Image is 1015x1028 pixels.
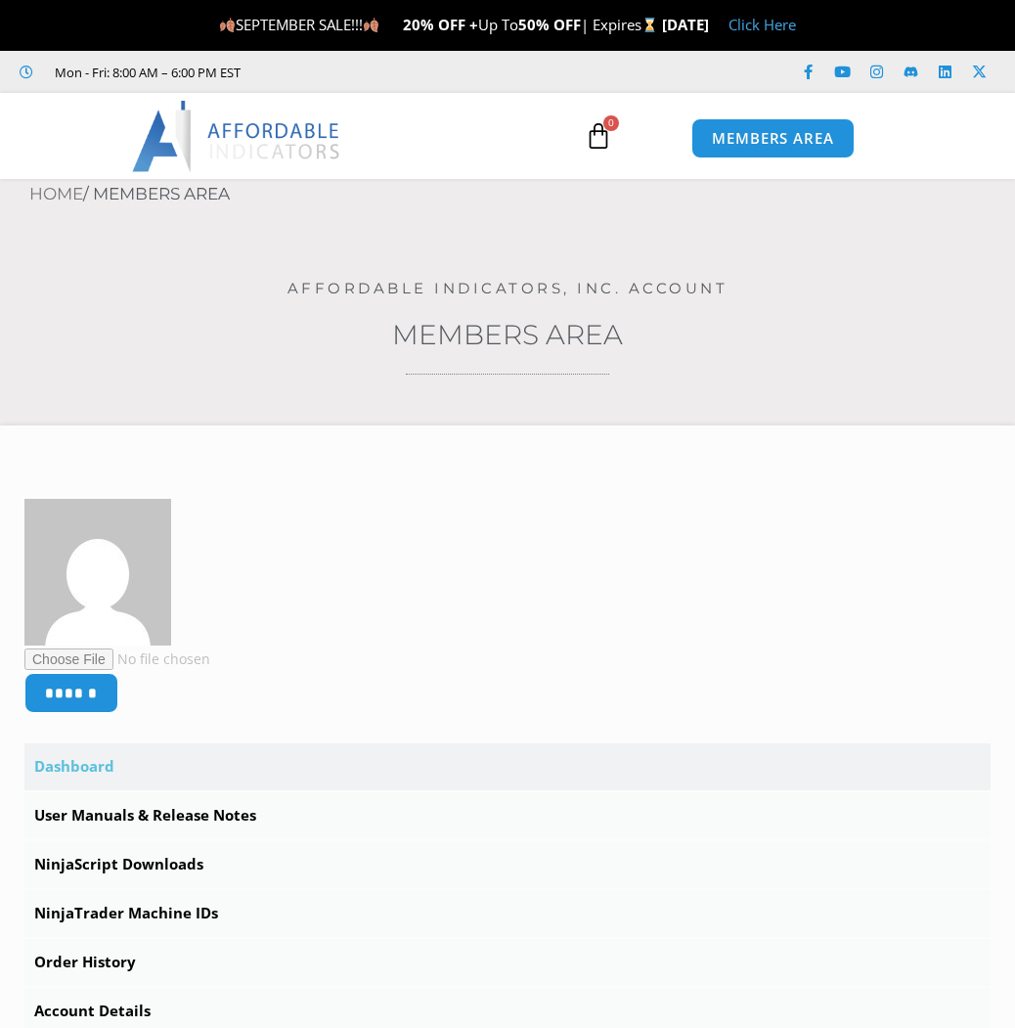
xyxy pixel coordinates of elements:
a: Order History [24,939,991,986]
img: 🍂 [220,18,235,32]
a: Dashboard [24,743,991,790]
strong: 20% OFF + [403,15,478,34]
a: Members Area [392,318,623,351]
nav: Breadcrumb [29,179,1015,210]
img: ⌛ [642,18,657,32]
a: 0 [555,108,641,164]
span: Mon - Fri: 8:00 AM – 6:00 PM EST [50,61,241,84]
img: 4e2fda17821acc9fb1abcf38845a449daf3e615fcd8a5b7b14aa3db817f03602 [24,499,171,646]
span: 0 [603,115,619,131]
strong: 50% OFF [518,15,581,34]
img: LogoAI | Affordable Indicators – NinjaTrader [132,101,342,171]
strong: [DATE] [662,15,709,34]
a: Home [29,184,83,203]
a: NinjaScript Downloads [24,841,991,888]
iframe: Customer reviews powered by Trustpilot [255,63,549,82]
span: MEMBERS AREA [712,131,834,146]
a: MEMBERS AREA [691,118,855,158]
a: Affordable Indicators, Inc. Account [287,279,728,297]
span: SEPTEMBER SALE!!! Up To | Expires [219,15,662,34]
a: User Manuals & Release Notes [24,792,991,839]
img: 🍂 [364,18,378,32]
a: Click Here [728,15,796,34]
a: NinjaTrader Machine IDs [24,890,991,937]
